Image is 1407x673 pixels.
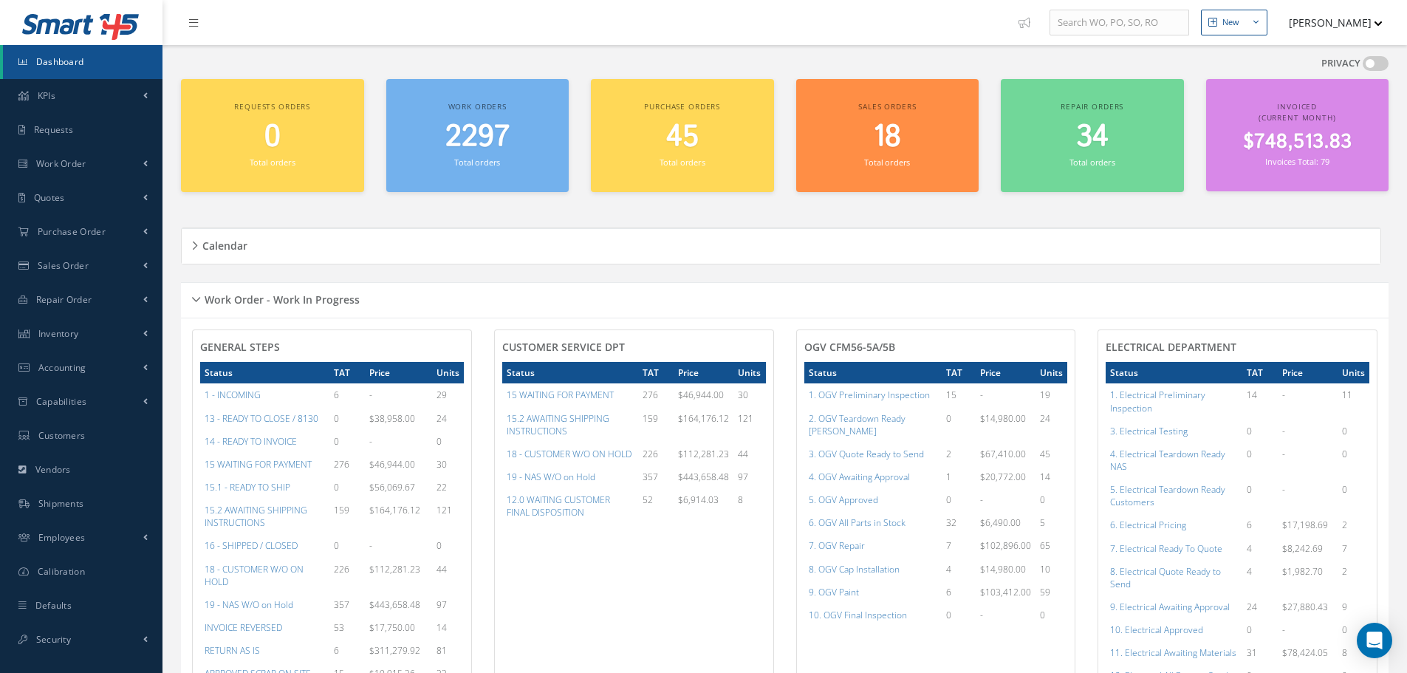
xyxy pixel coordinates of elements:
a: 6. OGV All Parts in Stock [809,516,906,529]
th: Status [1106,362,1242,383]
a: 2. OGV Teardown Ready [PERSON_NAME] [809,412,906,437]
td: 159 [638,407,674,443]
a: Requests orders 0 Total orders [181,79,364,192]
td: 6 [942,581,976,604]
small: Total orders [454,157,500,168]
span: $14,980.00 [980,563,1026,575]
th: Price [1278,362,1338,383]
small: Total orders [1069,157,1115,168]
td: 24 [1035,407,1067,443]
td: 0 [942,488,976,511]
th: TAT [942,362,976,383]
a: 4. OGV Awaiting Approval [809,471,910,483]
a: 1. OGV Preliminary Inspection [809,389,930,401]
a: 18 - CUSTOMER W/O ON HOLD [205,563,304,588]
td: 14 [1035,465,1067,488]
span: (Current Month) [1259,112,1336,123]
td: 0 [329,430,365,453]
a: 11. Electrical Awaiting Materials [1110,646,1236,659]
td: 45 [1035,443,1067,465]
td: 0 [432,430,464,453]
td: 6 [329,383,365,406]
th: TAT [1242,362,1278,383]
a: INVOICE REVERSED [205,621,282,634]
span: Inventory [38,327,79,340]
span: $112,281.23 [678,448,729,460]
th: Status [804,362,942,383]
a: Sales orders 18 Total orders [796,79,979,192]
span: Requests [34,123,73,136]
span: $27,880.43 [1282,601,1328,613]
a: 14 - READY TO INVOICE [205,435,297,448]
td: 121 [432,499,464,534]
th: TAT [638,362,674,383]
button: [PERSON_NAME] [1275,8,1383,37]
a: 5. Electrical Teardown Ready Customers [1110,483,1225,508]
span: Purchase Order [38,225,106,238]
td: 14 [1242,383,1278,419]
a: Repair orders 34 Total orders [1001,79,1184,192]
input: Search WO, PO, SO, RO [1050,10,1189,36]
span: - [1282,389,1285,401]
th: Status [200,362,329,383]
span: $311,279.92 [369,644,420,657]
td: 8 [733,488,765,524]
td: 81 [432,639,464,662]
td: 0 [1242,478,1278,513]
td: 30 [432,453,464,476]
span: Purchase orders [644,101,720,112]
td: 0 [1242,420,1278,443]
small: Total orders [250,157,295,168]
td: 24 [432,407,464,430]
td: 226 [638,443,674,465]
th: Price [976,362,1035,383]
td: 11 [1338,383,1369,419]
td: 0 [1035,488,1067,511]
span: - [980,493,983,506]
span: $56,069.67 [369,481,415,493]
td: 6 [1242,513,1278,536]
span: $103,412.00 [980,586,1031,598]
span: Requests orders [234,101,310,112]
td: 97 [733,465,765,488]
a: 18 - CUSTOMER W/O ON HOLD [507,448,631,460]
td: 0 [1035,604,1067,626]
span: $112,281.23 [369,563,420,575]
a: 19 - NAS W/O on Hold [507,471,595,483]
a: Work orders 2297 Total orders [386,79,569,192]
td: 0 [942,407,976,443]
a: Invoiced (Current Month) $748,513.83 Invoices Total: 79 [1206,79,1389,191]
span: Vendors [35,463,71,476]
span: - [980,389,983,401]
a: 8. OGV Cap Installation [809,563,900,575]
span: Work orders [448,101,507,112]
span: $38,958.00 [369,412,415,425]
a: 9. OGV Paint [809,586,859,598]
td: 0 [1338,420,1369,443]
span: Invoiced [1277,101,1317,112]
td: 276 [638,383,674,406]
span: $6,490.00 [980,516,1021,529]
span: $443,658.48 [369,598,420,611]
span: $17,198.69 [1282,519,1328,531]
th: Units [432,362,464,383]
td: 4 [1242,560,1278,595]
td: 8 [1338,641,1369,664]
h5: Calendar [198,235,247,253]
a: 15.1 - READY TO SHIP [205,481,290,493]
button: New [1201,10,1267,35]
small: Total orders [864,157,910,168]
a: 15 WAITING FOR PAYMENT [507,389,614,401]
a: 10. OGV Final Inspection [809,609,907,621]
td: 0 [329,534,365,557]
td: 0 [1242,618,1278,641]
td: 65 [1035,534,1067,557]
td: 2 [942,443,976,465]
span: - [980,609,983,621]
td: 0 [1242,443,1278,478]
h5: Work Order - Work In Progress [200,289,360,307]
span: $46,944.00 [369,458,415,471]
label: PRIVACY [1321,56,1360,71]
a: 5. OGV Approved [809,493,878,506]
h4: CUSTOMER SERVICE DPT [502,341,766,354]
